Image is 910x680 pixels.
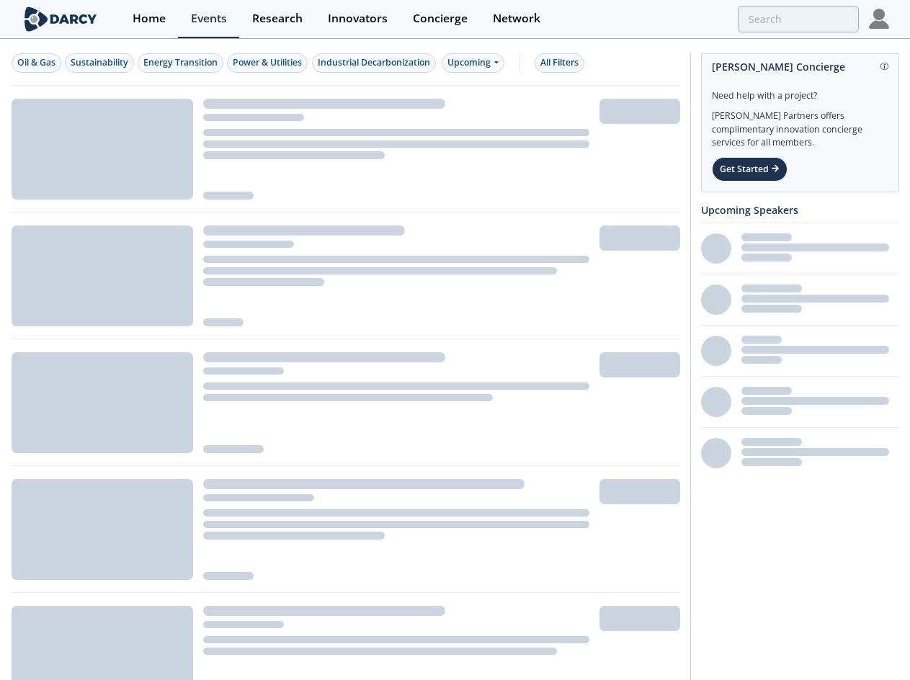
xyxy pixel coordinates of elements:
div: Upcoming [442,53,504,73]
input: Advanced Search [738,6,859,32]
div: [PERSON_NAME] Concierge [712,54,888,79]
div: All Filters [540,56,579,69]
img: Profile [869,9,889,29]
div: Industrial Decarbonization [318,56,430,69]
div: Oil & Gas [17,56,55,69]
button: Oil & Gas [12,53,61,73]
div: Sustainability [71,56,128,69]
div: Power & Utilities [233,56,302,69]
button: Sustainability [65,53,134,73]
div: Network [493,13,540,24]
div: Home [133,13,166,24]
div: Concierge [413,13,468,24]
div: Energy Transition [143,56,218,69]
div: Events [191,13,227,24]
div: Upcoming Speakers [701,197,899,223]
div: [PERSON_NAME] Partners offers complimentary innovation concierge services for all members. [712,102,888,150]
div: Get Started [712,157,788,182]
img: information.svg [880,63,888,71]
div: Innovators [328,13,388,24]
button: Industrial Decarbonization [312,53,436,73]
div: Need help with a project? [712,79,888,102]
div: Research [252,13,303,24]
img: logo-wide.svg [22,6,100,32]
button: All Filters [535,53,584,73]
button: Power & Utilities [227,53,308,73]
button: Energy Transition [138,53,223,73]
